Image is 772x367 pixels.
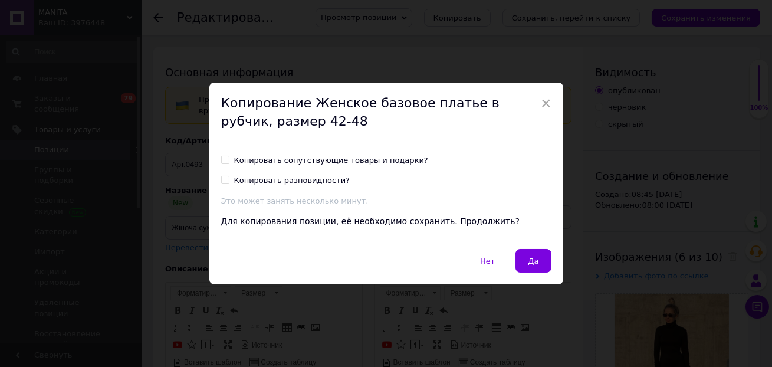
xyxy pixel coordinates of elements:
strong: Размер:42-44,44-46 [12,94,84,103]
span: Да [528,257,538,266]
strong: Сукня [12,33,35,42]
div: Копировать сопутствующие товары и подарки? [234,155,428,166]
strong: Рост:160 см [12,134,60,143]
strong: Арт.0493 [12,54,48,63]
button: Нет [468,249,507,273]
strong: 🤎В наличии🤎 [12,14,71,23]
strong: 🤎У наявності🤎 [12,13,78,22]
div: Копировать разновидности? [234,175,350,186]
span: Нет [480,257,495,266]
strong: Ткань: двухсторонняя ангора [12,74,128,83]
span: × [541,93,551,113]
strong: Цвет: черный,темно-зеленый. [12,114,133,123]
strong: Тканина: двостороння ангора [12,73,129,81]
strong: Сукня [12,34,35,43]
div: Копирование Женское базовое платье в рубчик, размер 42-48 [209,83,563,143]
body: Визуальный текстовый редактор, 76885124-7B13-40F4-9BB0-12F78F4AB995 [12,12,185,197]
strong: Розмір:42-44,44-46 [12,93,82,101]
button: Да [515,249,551,273]
div: Для копирования позиции, её необходимо сохранить. Продолжить? [221,216,551,228]
span: Это может занять несколько минут. [221,196,369,205]
strong: Арт.0493 [12,53,48,62]
body: Визуальный текстовый редактор, 8999D47A-2AB5-4627-BCFB-ADF4A9364592 [12,12,185,196]
strong: Колір: чорний,темно-зелений. [12,113,129,122]
strong: Зріст:160 см [12,133,62,142]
